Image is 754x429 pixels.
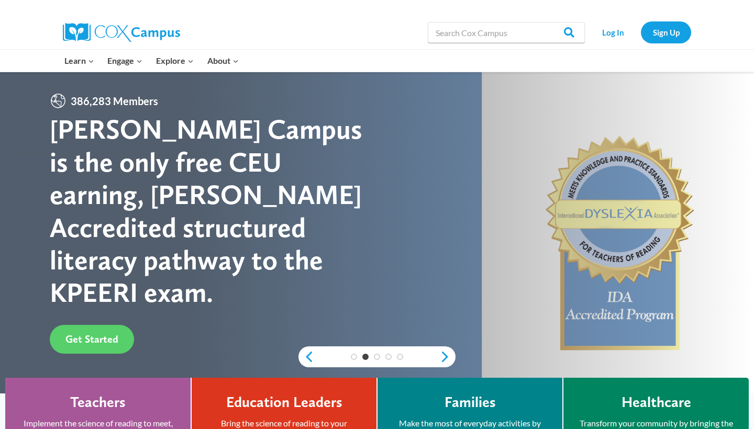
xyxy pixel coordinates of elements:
a: 1 [351,354,357,360]
span: Get Started [65,333,118,345]
a: Log In [590,21,636,43]
h4: Healthcare [622,393,691,411]
span: About [207,54,239,67]
a: 4 [385,354,392,360]
a: 5 [397,354,403,360]
span: 386,283 Members [66,93,162,109]
img: Cox Campus [63,23,180,42]
input: Search Cox Campus [428,22,585,43]
nav: Primary Navigation [58,50,245,72]
div: [PERSON_NAME] Campus is the only free CEU earning, [PERSON_NAME] Accredited structured literacy p... [50,113,377,309]
a: Sign Up [641,21,691,43]
a: 2 [362,354,369,360]
a: next [440,351,456,363]
span: Explore [156,54,194,67]
span: Learn [64,54,94,67]
nav: Secondary Navigation [590,21,691,43]
h4: Education Leaders [226,393,342,411]
h4: Teachers [70,393,126,411]
div: content slider buttons [298,346,456,367]
a: 3 [374,354,380,360]
a: Get Started [50,325,134,354]
a: previous [298,351,314,363]
span: Engage [107,54,142,67]
h4: Families [445,393,496,411]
